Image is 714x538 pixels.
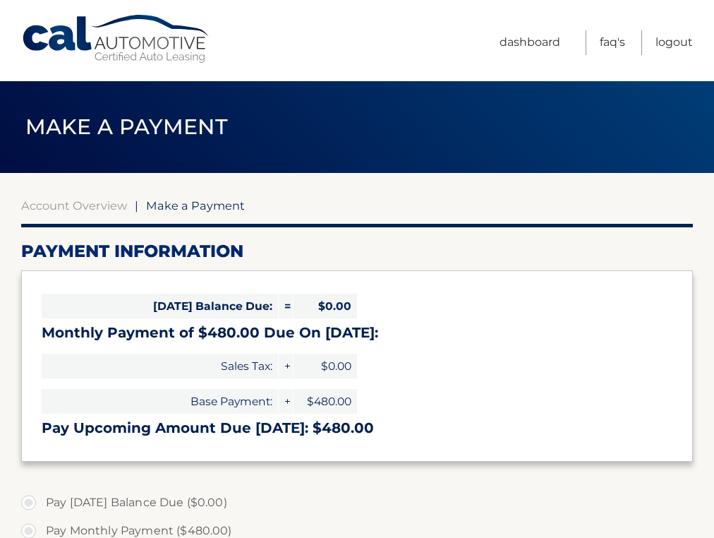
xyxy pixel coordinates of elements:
span: Make a Payment [25,114,228,140]
h3: Pay Upcoming Amount Due [DATE]: $480.00 [42,419,672,437]
span: + [279,354,293,378]
span: Base Payment: [42,389,278,414]
span: Make a Payment [146,198,245,213]
a: Logout [655,30,693,55]
span: $480.00 [294,389,357,414]
a: FAQ's [600,30,625,55]
span: $0.00 [294,294,357,318]
span: Sales Tax: [42,354,278,378]
span: $0.00 [294,354,357,378]
h2: Payment Information [21,241,693,262]
label: Pay [DATE] Balance Due ($0.00) [21,489,693,517]
h3: Monthly Payment of $480.00 Due On [DATE]: [42,324,672,342]
a: Account Overview [21,198,127,213]
span: = [279,294,293,318]
span: + [279,389,293,414]
a: Dashboard [500,30,560,55]
a: Cal Automotive [21,14,212,64]
span: [DATE] Balance Due: [42,294,278,318]
span: | [135,198,138,213]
